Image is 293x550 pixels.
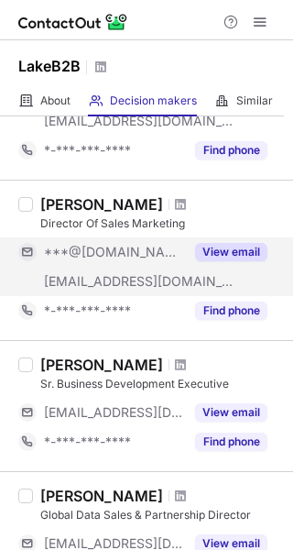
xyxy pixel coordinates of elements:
span: [EMAIL_ADDRESS][DOMAIN_NAME] [44,113,234,129]
span: Decision makers [110,93,197,108]
div: [PERSON_NAME] [40,487,163,505]
span: Similar [236,93,273,108]
span: ***@[DOMAIN_NAME] [44,244,184,260]
button: Reveal Button [195,243,267,261]
button: Reveal Button [195,141,267,159]
span: About [40,93,71,108]
button: Reveal Button [195,302,267,320]
div: [PERSON_NAME] [40,356,163,374]
button: Reveal Button [195,433,267,451]
img: ContactOut v5.3.10 [18,11,128,33]
span: [EMAIL_ADDRESS][DOMAIN_NAME] [44,404,184,421]
div: [PERSON_NAME] [40,195,163,214]
button: Reveal Button [195,403,267,422]
span: [EMAIL_ADDRESS][DOMAIN_NAME] [44,273,234,290]
div: Sr. Business Development Executive [40,376,282,392]
div: Director Of Sales Marketing [40,215,282,232]
div: Global Data Sales & Partnership Director [40,507,282,523]
h1: LakeB2B [18,55,81,77]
